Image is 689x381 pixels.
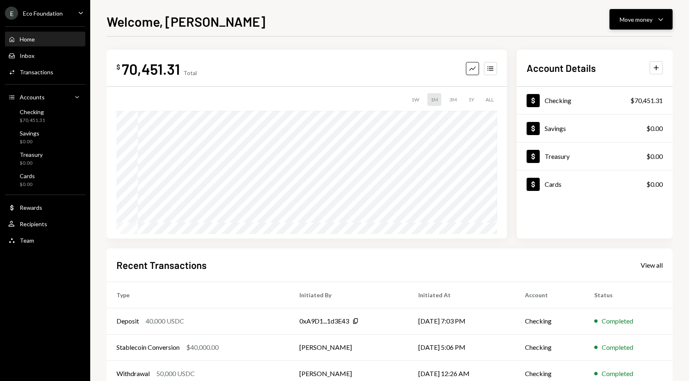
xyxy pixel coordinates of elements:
[5,233,85,248] a: Team
[5,127,85,147] a: Savings$0.00
[5,170,85,190] a: Cards$0.00
[20,108,45,115] div: Checking
[20,117,45,124] div: $70,451.31
[107,282,290,308] th: Type
[446,93,460,106] div: 3M
[146,316,184,326] div: 40,000 USDC
[5,90,85,104] a: Accounts
[186,342,219,352] div: $40,000.00
[408,308,515,334] td: [DATE] 7:03 PM
[545,180,561,188] div: Cards
[116,369,150,379] div: Withdrawal
[116,258,207,272] h2: Recent Transactions
[116,63,120,71] div: $
[584,282,673,308] th: Status
[20,94,45,101] div: Accounts
[630,96,663,106] div: $70,451.31
[299,316,349,326] div: 0xA9D1...1d3E43
[545,152,570,160] div: Treasury
[116,342,180,352] div: Stablecoin Conversion
[646,151,663,161] div: $0.00
[408,282,515,308] th: Initiated At
[20,160,43,167] div: $0.00
[620,15,652,24] div: Move money
[183,69,197,76] div: Total
[408,93,422,106] div: 1W
[20,204,42,211] div: Rewards
[515,334,585,360] td: Checking
[290,334,408,360] td: [PERSON_NAME]
[5,32,85,46] a: Home
[517,142,673,170] a: Treasury$0.00
[5,7,18,20] div: E
[609,9,673,30] button: Move money
[602,369,633,379] div: Completed
[5,64,85,79] a: Transactions
[641,260,663,269] a: View all
[122,60,180,78] div: 70,451.31
[20,130,39,137] div: Savings
[20,138,39,145] div: $0.00
[602,342,633,352] div: Completed
[545,96,571,104] div: Checking
[20,237,34,244] div: Team
[23,10,63,17] div: Eco Foundation
[20,36,35,43] div: Home
[116,316,139,326] div: Deposit
[20,172,35,179] div: Cards
[156,369,195,379] div: 50,000 USDC
[107,13,265,30] h1: Welcome, [PERSON_NAME]
[602,316,633,326] div: Completed
[20,69,53,76] div: Transactions
[517,170,673,198] a: Cards$0.00
[527,61,596,75] h2: Account Details
[427,93,441,106] div: 1M
[641,261,663,269] div: View all
[517,115,673,142] a: Savings$0.00
[545,124,566,132] div: Savings
[5,216,85,231] a: Recipients
[5,106,85,126] a: Checking$70,451.31
[20,220,47,227] div: Recipients
[465,93,477,106] div: 1Y
[5,200,85,215] a: Rewards
[20,52,34,59] div: Inbox
[646,179,663,189] div: $0.00
[515,282,585,308] th: Account
[517,87,673,114] a: Checking$70,451.31
[482,93,497,106] div: ALL
[515,308,585,334] td: Checking
[20,151,43,158] div: Treasury
[5,48,85,63] a: Inbox
[20,181,35,188] div: $0.00
[5,149,85,168] a: Treasury$0.00
[646,124,663,133] div: $0.00
[290,282,408,308] th: Initiated By
[408,334,515,360] td: [DATE] 5:06 PM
